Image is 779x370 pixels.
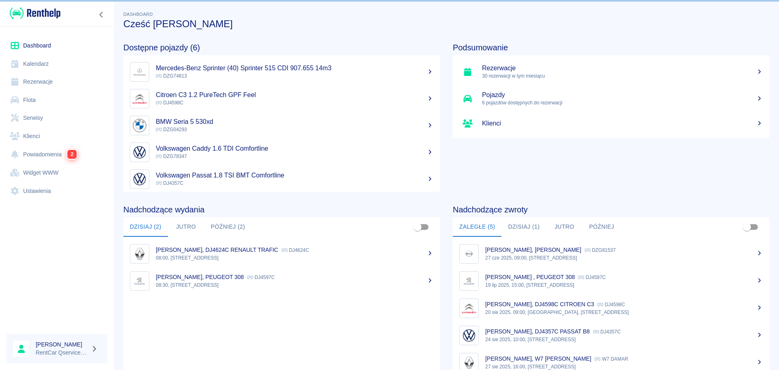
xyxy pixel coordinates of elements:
button: Zaległe (5) [453,217,501,237]
p: 27 cze 2025, 09:00, [STREET_ADDRESS] [485,254,763,262]
h4: Podsumowanie [453,43,769,52]
h6: [PERSON_NAME] [36,340,88,348]
p: [PERSON_NAME], DJ4624C RENAULT TRAFIC [156,247,278,253]
p: [PERSON_NAME], [PERSON_NAME] [485,247,581,253]
p: [PERSON_NAME] , PEUGEOT 308 [485,274,575,280]
p: DJ4624C [282,247,309,253]
p: DJ4598C [597,302,625,307]
h5: Klienci [482,119,763,128]
a: Dashboard [6,37,108,55]
button: Później [583,217,621,237]
p: 20 sie 2025, 09:00, [GEOGRAPHIC_DATA], [STREET_ADDRESS] [485,309,763,316]
span: Dashboard [123,12,153,17]
p: 19 lip 2025, 15:00, [STREET_ADDRESS] [485,281,763,289]
h5: Volkswagen Passat 1.8 TSI BMT Comfortline [156,171,433,180]
button: Jutro [546,217,583,237]
a: Image[PERSON_NAME], PEUGEOT 308 DJ4597C08:30, [STREET_ADDRESS] [123,267,440,294]
a: ImageVolkswagen Passat 1.8 TSI BMT Comfortline DJ4357C [123,166,440,193]
p: 08:00, [STREET_ADDRESS] [156,254,433,262]
a: ImageBMW Seria 5 530xd DZG04293 [123,112,440,139]
a: Kalendarz [6,55,108,73]
h4: Nadchodzące wydania [123,205,440,214]
img: Image [132,246,147,262]
span: DJ4598C [156,100,183,106]
button: Dzisiaj (1) [501,217,546,237]
h3: Cześć [PERSON_NAME] [123,18,769,30]
a: ImageCitroen C3 1.2 PureTech GPF Feel DJ4598C [123,85,440,112]
p: DZG81537 [585,247,616,253]
button: Później (2) [204,217,252,237]
p: 08:30, [STREET_ADDRESS] [156,281,433,289]
p: DJ4357C [593,329,621,335]
h4: Dostępne pojazdy (6) [123,43,440,52]
a: Powiadomienia2 [6,145,108,164]
a: Image[PERSON_NAME] , PEUGEOT 308 DJ4597C19 lip 2025, 15:00, [STREET_ADDRESS] [453,267,769,294]
a: Serwisy [6,109,108,127]
p: [PERSON_NAME], PEUGEOT 308 [156,274,244,280]
p: RentCar Qservice Damar Parts [36,348,88,357]
button: Jutro [168,217,204,237]
a: ImageMercedes-Benz Sprinter (40) Sprinter 515 CDI 907.655 14m3 DZG74813 [123,58,440,85]
a: Image[PERSON_NAME], DJ4624C RENAULT TRAFIC DJ4624C08:00, [STREET_ADDRESS] [123,240,440,267]
span: DZG04293 [156,127,187,132]
h5: BMW Seria 5 530xd [156,118,433,126]
p: DJ4597C [578,275,606,280]
h5: Volkswagen Caddy 1.6 TDI Comfortline [156,145,433,153]
span: DZG78347 [156,154,187,159]
span: DZG74813 [156,73,187,79]
button: Dzisiaj (2) [123,217,168,237]
img: Image [461,246,477,262]
button: Zwiń nawigację [95,9,108,20]
img: Image [132,145,147,160]
h5: Rezerwacje [482,64,763,72]
a: Widget WWW [6,164,108,182]
p: 24 sie 2025, 10:00, [STREET_ADDRESS] [485,336,763,343]
span: Pokaż przypisane tylko do mnie [410,219,425,235]
a: Rezerwacje [6,73,108,91]
p: [PERSON_NAME], DJ4598C CITROEN C3 [485,301,594,307]
a: Pojazdy6 pojazdów dostępnych do rezerwacji [453,85,769,112]
a: Renthelp logo [6,6,60,20]
h5: Mercedes-Benz Sprinter (40) Sprinter 515 CDI 907.655 14m3 [156,64,433,72]
img: Image [132,118,147,133]
a: Rezerwacje30 rezerwacji w tym miesiącu [453,58,769,85]
a: Image[PERSON_NAME], DJ4598C CITROEN C3 DJ4598C20 sie 2025, 09:00, [GEOGRAPHIC_DATA], [STREET_ADDR... [453,294,769,322]
p: [PERSON_NAME], W7 [PERSON_NAME] [485,355,591,362]
img: Image [461,328,477,343]
a: Klienci [6,127,108,145]
img: Renthelp logo [10,6,60,20]
img: Image [461,301,477,316]
a: Image[PERSON_NAME], DJ4357C PASSAT B8 DJ4357C24 sie 2025, 10:00, [STREET_ADDRESS] [453,322,769,349]
p: 30 rezerwacji w tym miesiącu [482,72,763,80]
img: Image [132,273,147,289]
a: Flota [6,91,108,109]
p: DJ4597C [247,275,275,280]
img: Image [132,171,147,187]
p: W7 DAMAR [594,356,628,362]
p: [PERSON_NAME], DJ4357C PASSAT B8 [485,328,590,335]
span: 2 [67,150,77,159]
img: Image [132,64,147,80]
h5: Citroen C3 1.2 PureTech GPF Feel [156,91,433,99]
a: Ustawienia [6,182,108,200]
a: Image[PERSON_NAME], [PERSON_NAME] DZG8153727 cze 2025, 09:00, [STREET_ADDRESS] [453,240,769,267]
a: ImageVolkswagen Caddy 1.6 TDI Comfortline DZG78347 [123,139,440,166]
h5: Pojazdy [482,91,763,99]
p: 6 pojazdów dostępnych do rezerwacji [482,99,763,106]
img: Image [461,273,477,289]
img: Image [132,91,147,106]
span: Pokaż przypisane tylko do mnie [739,219,755,235]
span: DJ4357C [156,180,183,186]
h4: Nadchodzące zwroty [453,205,769,214]
a: Klienci [453,112,769,135]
